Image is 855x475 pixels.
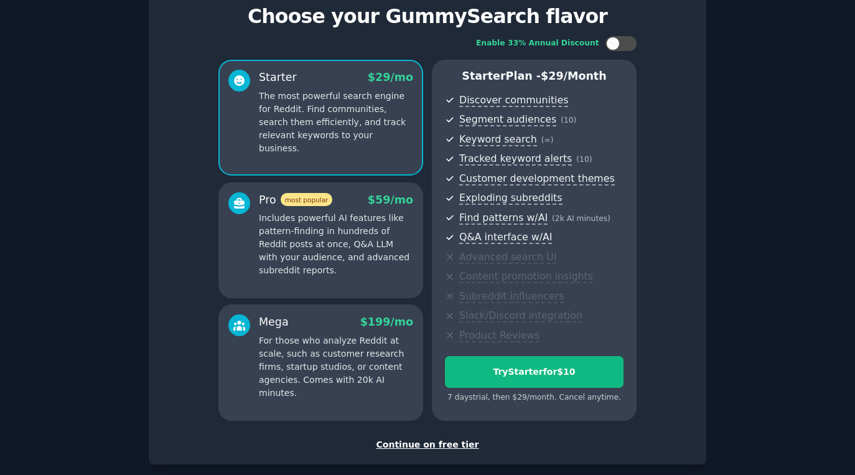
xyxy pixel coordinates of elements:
[541,136,554,144] span: ( ∞ )
[259,192,332,208] div: Pro
[162,438,693,451] div: Continue on free tier
[281,193,333,206] span: most popular
[459,94,568,107] span: Discover communities
[446,365,623,379] div: Try Starter for $10
[368,71,413,83] span: $ 29 /mo
[445,392,624,403] div: 7 days trial, then $ 29 /month . Cancel anytime.
[368,194,413,206] span: $ 59 /mo
[459,270,593,283] span: Content promotion insights
[459,113,556,126] span: Segment audiences
[445,356,624,388] button: TryStarterfor$10
[459,231,552,244] span: Q&A interface w/AI
[360,316,413,328] span: $ 199 /mo
[552,214,610,223] span: ( 2k AI minutes )
[259,314,289,330] div: Mega
[259,70,297,85] div: Starter
[259,334,413,400] p: For those who analyze Reddit at scale, such as customer research firms, startup studios, or conte...
[459,329,540,342] span: Product Reviews
[459,153,572,166] span: Tracked keyword alerts
[561,116,576,125] span: ( 10 )
[162,6,693,27] p: Choose your GummySearch flavor
[476,38,599,49] div: Enable 33% Annual Discount
[259,90,413,155] p: The most powerful search engine for Reddit. Find communities, search them efficiently, and track ...
[459,309,582,322] span: Slack/Discord integration
[459,192,562,205] span: Exploding subreddits
[541,70,607,82] span: $ 29 /month
[459,133,537,146] span: Keyword search
[576,155,592,164] span: ( 10 )
[259,212,413,277] p: Includes powerful AI features like pattern-finding in hundreds of Reddit posts at once, Q&A LLM w...
[459,290,564,303] span: Subreddit influencers
[459,212,548,225] span: Find patterns w/AI
[445,68,624,84] p: Starter Plan -
[459,172,615,186] span: Customer development themes
[459,251,556,264] span: Advanced search UI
